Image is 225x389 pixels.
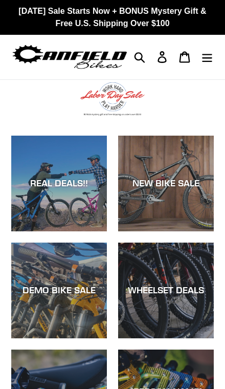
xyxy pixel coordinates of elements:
[196,46,218,68] button: Menu
[118,178,214,189] div: NEW BIKE SALE
[118,285,214,296] div: WHEELSET DEALS
[11,42,128,72] img: Canfield Bikes
[11,178,107,189] div: REAL DEALS!!
[11,136,107,231] a: REAL DEALS!!
[118,243,214,338] a: WHEELSET DEALS
[11,285,107,296] div: DEMO BIKE SALE
[118,136,214,231] a: NEW BIKE SALE
[11,243,107,338] a: DEMO BIKE SALE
